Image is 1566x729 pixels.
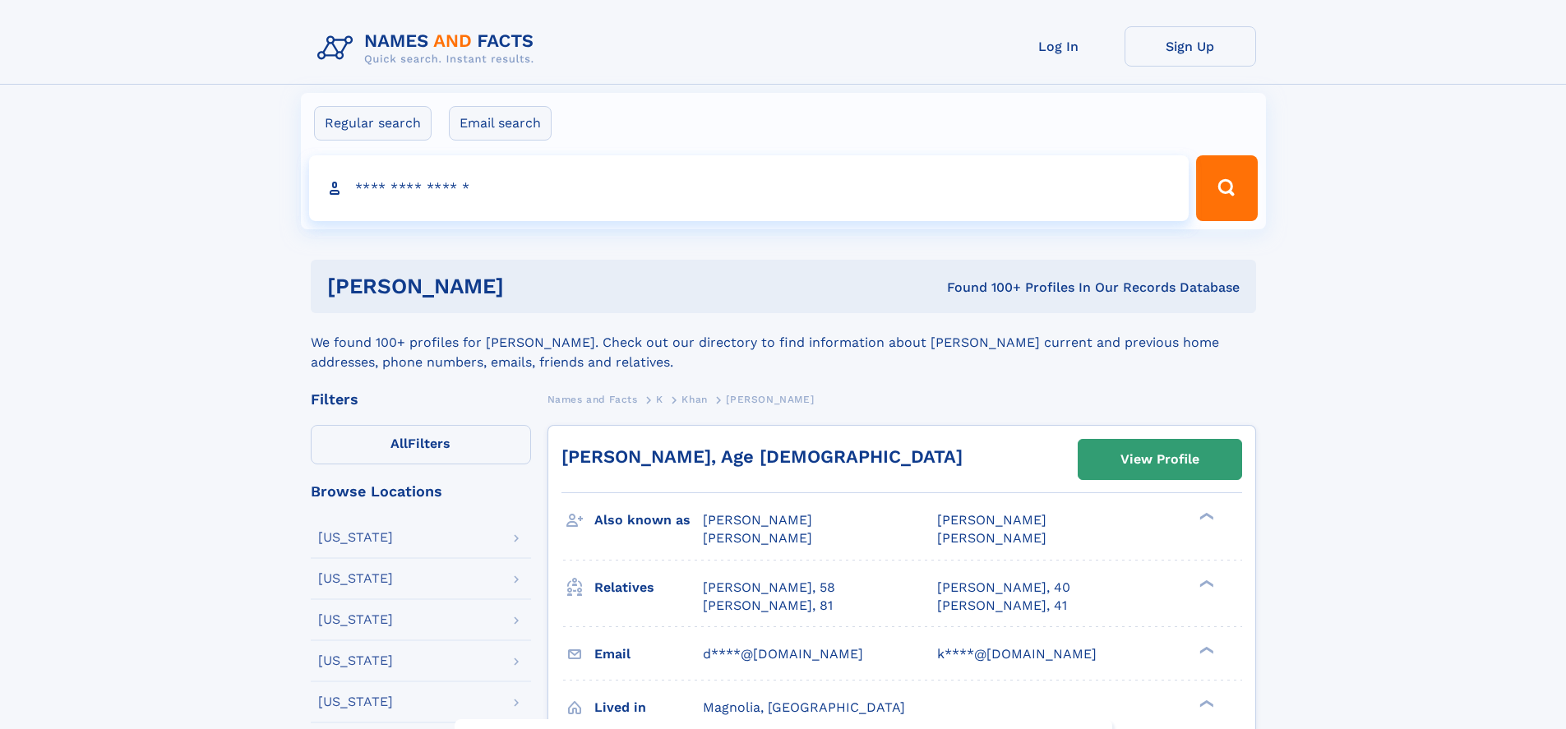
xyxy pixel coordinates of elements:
[318,572,393,585] div: [US_STATE]
[703,699,905,715] span: Magnolia, [GEOGRAPHIC_DATA]
[594,640,703,668] h3: Email
[561,446,963,467] a: [PERSON_NAME], Age [DEMOGRAPHIC_DATA]
[1120,441,1199,478] div: View Profile
[993,26,1125,67] a: Log In
[327,276,726,297] h1: [PERSON_NAME]
[318,531,393,544] div: [US_STATE]
[937,579,1070,597] a: [PERSON_NAME], 40
[311,484,531,499] div: Browse Locations
[390,436,408,451] span: All
[318,613,393,626] div: [US_STATE]
[1195,698,1215,708] div: ❯
[311,313,1256,372] div: We found 100+ profiles for [PERSON_NAME]. Check out our directory to find information about [PERS...
[1195,511,1215,522] div: ❯
[937,512,1046,528] span: [PERSON_NAME]
[656,394,663,405] span: K
[937,597,1067,615] a: [PERSON_NAME], 41
[1125,26,1256,67] a: Sign Up
[703,512,812,528] span: [PERSON_NAME]
[726,394,814,405] span: [PERSON_NAME]
[311,392,531,407] div: Filters
[318,695,393,708] div: [US_STATE]
[311,425,531,464] label: Filters
[314,106,432,141] label: Regular search
[703,579,835,597] a: [PERSON_NAME], 58
[1196,155,1257,221] button: Search Button
[309,155,1190,221] input: search input
[681,394,707,405] span: Khan
[725,279,1240,297] div: Found 100+ Profiles In Our Records Database
[681,389,707,409] a: Khan
[318,654,393,667] div: [US_STATE]
[311,26,547,71] img: Logo Names and Facts
[656,389,663,409] a: K
[1079,440,1241,479] a: View Profile
[594,574,703,602] h3: Relatives
[547,389,638,409] a: Names and Facts
[1195,644,1215,655] div: ❯
[1195,578,1215,588] div: ❯
[449,106,552,141] label: Email search
[937,530,1046,546] span: [PERSON_NAME]
[594,506,703,534] h3: Also known as
[594,694,703,722] h3: Lived in
[703,530,812,546] span: [PERSON_NAME]
[703,597,833,615] a: [PERSON_NAME], 81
